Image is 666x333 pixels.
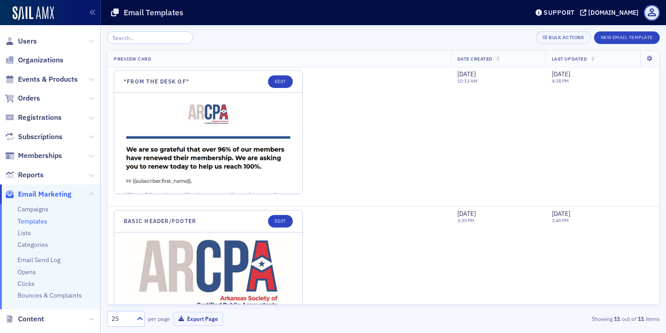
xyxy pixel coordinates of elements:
[5,113,62,123] a: Registrations
[5,189,72,199] a: Email Marketing
[457,56,492,62] span: Date Created
[18,74,78,84] span: Events & Products
[536,31,590,44] button: Bulk Actions
[5,36,37,46] a: Users
[18,314,44,324] span: Content
[268,75,293,88] a: Edit
[18,170,44,180] span: Reports
[18,280,35,288] a: Clicks
[18,268,36,276] a: Opens
[5,170,44,180] a: Reports
[268,215,293,228] a: Edit
[457,210,476,218] span: [DATE]
[18,132,63,142] span: Subscriptions
[107,31,193,44] input: Search…
[124,218,196,224] a: Basic Header/Footer
[148,315,170,323] label: per page
[457,78,478,84] time: 10:13 AM
[18,93,40,103] span: Orders
[5,314,44,324] a: Content
[594,31,660,44] button: New Email Template
[13,6,54,21] img: SailAMX
[18,36,37,46] span: Users
[18,151,62,161] span: Memberships
[636,315,646,323] strong: 11
[457,217,474,223] time: 3:35 PM
[114,56,151,62] span: Preview Card
[18,205,49,213] a: Campaigns
[552,56,587,62] span: Last Updated
[588,9,639,17] div: [DOMAIN_NAME]
[124,7,183,18] h1: Email Templates
[549,35,584,40] div: Bulk Actions
[124,78,189,85] a: "From the Desk Of"
[18,229,31,237] a: Lists
[5,74,78,84] a: Events & Products
[173,312,223,326] button: Export Page
[5,93,40,103] a: Orders
[552,70,570,78] span: [DATE]
[18,55,63,65] span: Organizations
[552,217,569,223] time: 3:40 PM
[18,241,48,249] a: Categories
[18,217,47,225] a: Templates
[580,9,642,16] button: [DOMAIN_NAME]
[594,33,660,41] a: New Email Template
[482,315,660,323] div: Showing out of items
[544,9,575,17] div: Support
[644,5,660,21] span: Profile
[612,315,622,323] strong: 11
[18,113,62,123] span: Registrations
[18,291,82,299] a: Bounces & Complaints
[552,210,570,218] span: [DATE]
[18,189,72,199] span: Email Marketing
[5,132,63,142] a: Subscriptions
[457,70,476,78] span: [DATE]
[5,55,63,65] a: Organizations
[18,256,60,264] a: Email Send Log
[112,314,131,324] div: 25
[5,151,62,161] a: Memberships
[552,78,569,84] time: 4:38 PM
